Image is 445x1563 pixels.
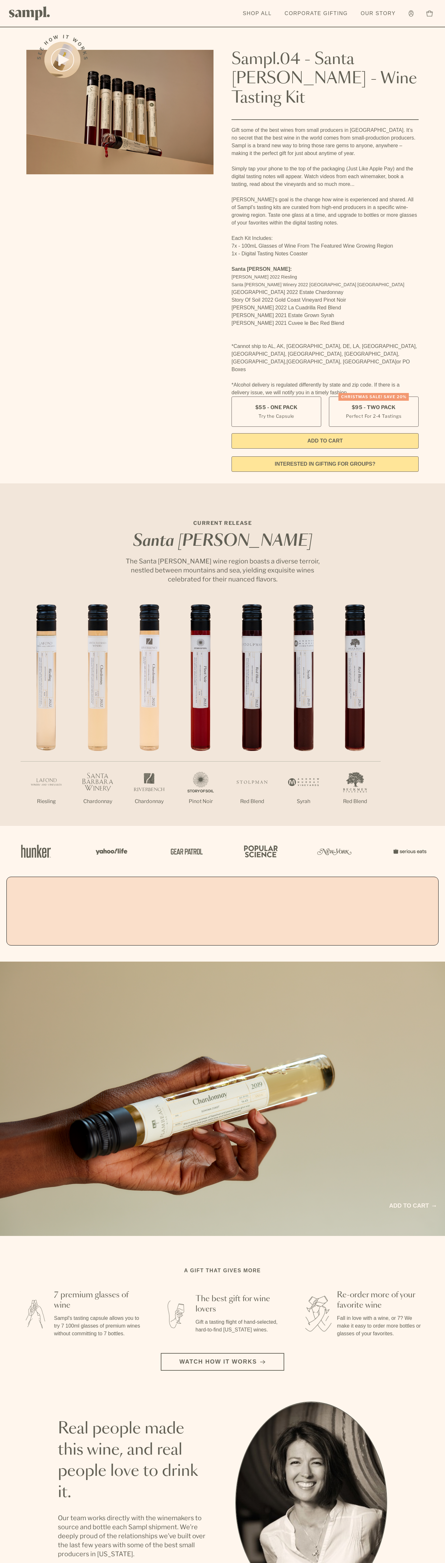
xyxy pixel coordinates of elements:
h3: The best gift for wine lovers [195,1294,283,1314]
p: The Santa [PERSON_NAME] wine region boasts a diverse terroir, nestled between mountains and sea, ... [120,557,325,584]
p: Syrah [278,798,329,805]
img: Artboard_4_28b4d326-c26e-48f9-9c80-911f17d6414e_x450.png [241,837,279,865]
p: Our team works directly with the winemakers to source and bottle each Sampl shipment. We’re deepl... [58,1513,210,1558]
span: , [285,359,286,364]
img: Artboard_5_7fdae55a-36fd-43f7-8bfd-f74a06a2878e_x450.png [166,837,204,865]
h3: 7 premium glasses of wine [54,1290,141,1311]
img: Sampl logo [9,6,50,20]
span: [GEOGRAPHIC_DATA], [GEOGRAPHIC_DATA] [286,359,396,364]
p: Riesling [21,798,72,805]
h2: A gift that gives more [184,1267,261,1275]
span: [PERSON_NAME] 2022 Riesling [232,274,297,279]
li: Story Of Soil 2022 Gold Coast Vineyard Pinot Noir [232,296,419,304]
em: Santa [PERSON_NAME] [133,534,312,549]
button: Watch how it works [161,1353,284,1371]
li: [PERSON_NAME] 2022 La Cuadrilla Red Blend [232,304,419,312]
small: Try the Capsule [259,413,294,419]
small: Perfect For 2-4 Tastings [346,413,401,419]
button: Add to Cart [232,433,419,449]
h2: Real people made this wine, and real people love to drink it. [58,1418,210,1503]
a: Our Story [358,6,399,21]
h1: Sampl.04 - Santa [PERSON_NAME] - Wine Tasting Kit [232,50,419,108]
p: CURRENT RELEASE [120,519,325,527]
p: Sampl's tasting capsule allows you to try 7 100ml glasses of premium wines without committing to ... [54,1314,141,1338]
img: Artboard_3_0b291449-6e8c-4d07-b2c2-3f3601a19cd1_x450.png [315,837,354,865]
p: Red Blend [329,798,381,805]
p: Gift a tasting flight of hand-selected, hard-to-find [US_STATE] wines. [195,1318,283,1334]
p: Chardonnay [123,798,175,805]
li: [PERSON_NAME] 2021 Cuvee le Bec Red Blend [232,319,419,327]
span: Santa [PERSON_NAME] Winery 2022 [GEOGRAPHIC_DATA] [GEOGRAPHIC_DATA] [232,282,404,287]
a: interested in gifting for groups? [232,456,419,472]
button: See how it works [44,42,80,78]
h3: Re-order more of your favorite wine [337,1290,424,1311]
a: Corporate Gifting [281,6,351,21]
p: Red Blend [226,798,278,805]
li: [GEOGRAPHIC_DATA] 2022 Estate Chardonnay [232,288,419,296]
strong: Santa [PERSON_NAME]: [232,266,292,272]
li: [PERSON_NAME] 2021 Estate Grown Syrah [232,312,419,319]
img: Artboard_1_c8cd28af-0030-4af1-819c-248e302c7f06_x450.png [17,837,55,865]
p: Pinot Noir [175,798,226,805]
span: $95 - Two Pack [352,404,396,411]
span: $55 - One Pack [255,404,298,411]
div: Christmas SALE! Save 20% [339,393,409,401]
a: Add to cart [389,1202,436,1210]
p: Chardonnay [72,798,123,805]
div: Gift some of the best wines from small producers in [GEOGRAPHIC_DATA]. It’s no secret that the be... [232,126,419,397]
img: Artboard_6_04f9a106-072f-468a-bdd7-f11783b05722_x450.png [91,837,130,865]
img: Artboard_7_5b34974b-f019-449e-91fb-745f8d0877ee_x450.png [390,837,428,865]
a: Shop All [240,6,275,21]
p: Fall in love with a wine, or 7? We make it easy to order more bottles or glasses of your favorites. [337,1314,424,1338]
img: Sampl.04 - Santa Barbara - Wine Tasting Kit [26,50,213,174]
